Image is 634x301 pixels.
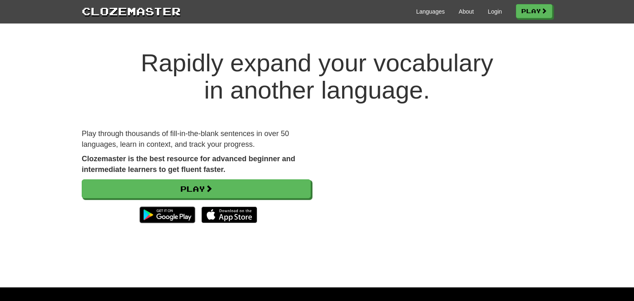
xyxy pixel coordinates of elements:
img: Get it on Google Play [135,202,199,227]
a: Login [488,7,502,16]
a: Play [516,4,552,18]
a: Play [82,179,311,198]
a: About [459,7,474,16]
strong: Clozemaster is the best resource for advanced beginner and intermediate learners to get fluent fa... [82,155,295,174]
a: Languages [416,7,445,16]
p: Play through thousands of fill-in-the-blank sentences in over 50 languages, learn in context, and... [82,129,311,150]
a: Clozemaster [82,3,181,19]
img: Download_on_the_App_Store_Badge_US-UK_135x40-25178aeef6eb6b83b96f5f2d004eda3bffbb37122de64afbaef7... [201,207,257,223]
